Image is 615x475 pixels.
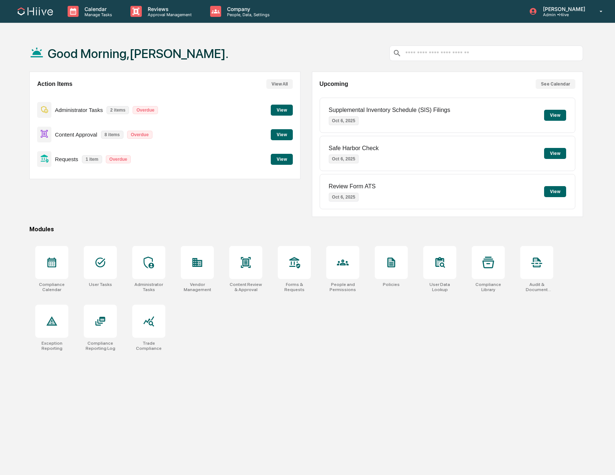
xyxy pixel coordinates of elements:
div: People and Permissions [326,282,359,292]
p: Review Form ATS [329,183,376,190]
p: [PERSON_NAME] [537,6,589,12]
p: Calendar [79,6,116,12]
button: View [544,110,566,121]
div: Compliance Reporting Log [84,341,117,351]
div: User Tasks [89,282,112,287]
p: Approval Management [142,12,195,17]
div: Forms & Requests [278,282,311,292]
div: User Data Lookup [423,282,456,292]
button: View [544,186,566,197]
img: logo [18,7,53,15]
p: Oct 6, 2025 [329,193,359,202]
div: Exception Reporting [35,341,68,351]
button: View [271,154,293,165]
p: Safe Harbor Check [329,145,379,152]
h1: Good Morning,[PERSON_NAME]. [48,46,229,61]
div: Administrator Tasks [132,282,165,292]
p: Reviews [142,6,195,12]
div: Trade Compliance [132,341,165,351]
div: Policies [383,282,400,287]
button: View [271,129,293,140]
p: Manage Tasks [79,12,116,17]
div: Compliance Calendar [35,282,68,292]
h2: Upcoming [320,81,348,87]
p: Oct 6, 2025 [329,155,359,163]
p: Content Approval [55,131,97,138]
a: View [271,155,293,162]
div: Vendor Management [181,282,214,292]
p: Company [221,6,273,12]
button: View All [266,79,293,89]
button: See Calendar [536,79,575,89]
div: Modules [29,226,583,233]
button: View [544,148,566,159]
p: Requests [55,156,78,162]
p: Overdue [133,106,158,114]
p: Supplemental Inventory Schedule (SIS) Filings [329,107,450,113]
p: 8 items [101,131,123,139]
p: Oct 6, 2025 [329,116,359,125]
p: 2 items [107,106,129,114]
p: People, Data, Settings [221,12,273,17]
p: Admin • Hiive [537,12,589,17]
h2: Action Items [37,81,72,87]
a: View [271,131,293,138]
p: Overdue [106,155,131,163]
p: 1 item [82,155,102,163]
a: View [271,106,293,113]
div: Compliance Library [472,282,505,292]
div: Audit & Document Logs [520,282,553,292]
p: Overdue [127,131,152,139]
p: Administrator Tasks [55,107,103,113]
div: Content Review & Approval [229,282,262,292]
button: View [271,105,293,116]
iframe: Open customer support [591,451,611,471]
